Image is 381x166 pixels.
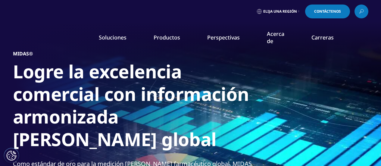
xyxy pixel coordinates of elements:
[207,34,240,41] a: Perspectivas
[4,148,19,163] button: Configuración de cookies
[154,34,180,41] a: Productos
[263,9,297,14] font: Elija una región
[99,34,126,41] a: Soluciones
[311,34,334,41] a: Carreras
[305,5,350,18] a: Contáctenos
[314,9,341,14] font: Contáctenos
[13,59,249,152] font: Logre la excelencia comercial con información armonizada [PERSON_NAME] global
[267,30,284,45] a: Acerca de
[64,21,368,57] nav: Primario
